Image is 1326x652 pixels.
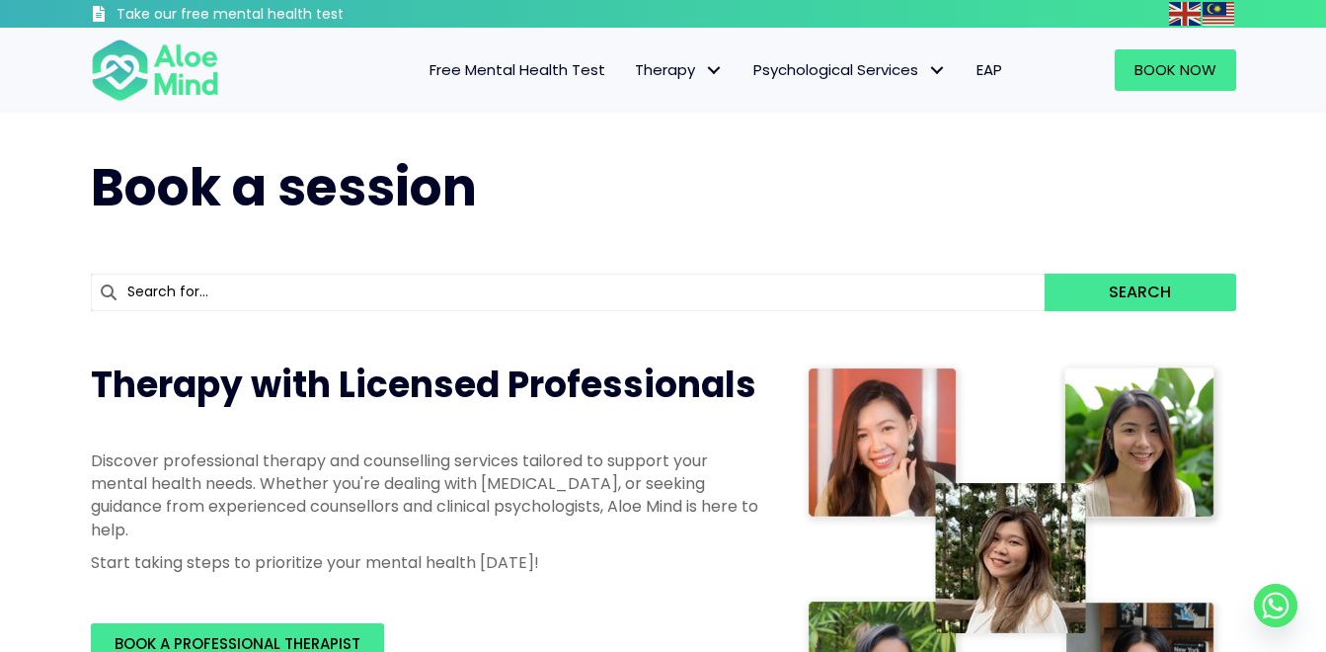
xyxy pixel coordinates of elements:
[1115,49,1236,91] a: Book Now
[91,5,449,28] a: Take our free mental health test
[415,49,620,91] a: Free Mental Health Test
[1203,2,1234,26] img: ms
[753,59,947,80] span: Psychological Services
[91,449,762,541] p: Discover professional therapy and counselling services tailored to support your mental health nee...
[117,5,449,25] h3: Take our free mental health test
[91,274,1046,311] input: Search for...
[962,49,1017,91] a: EAP
[635,59,724,80] span: Therapy
[1203,2,1236,25] a: Malay
[91,151,477,223] span: Book a session
[1045,274,1235,311] button: Search
[245,49,1017,91] nav: Menu
[739,49,962,91] a: Psychological ServicesPsychological Services: submenu
[91,360,756,410] span: Therapy with Licensed Professionals
[1169,2,1201,26] img: en
[1134,59,1216,80] span: Book Now
[620,49,739,91] a: TherapyTherapy: submenu
[91,38,219,103] img: Aloe mind Logo
[976,59,1002,80] span: EAP
[700,56,729,85] span: Therapy: submenu
[91,551,762,574] p: Start taking steps to prioritize your mental health [DATE]!
[429,59,605,80] span: Free Mental Health Test
[923,56,952,85] span: Psychological Services: submenu
[1254,584,1297,627] a: Whatsapp
[1169,2,1203,25] a: English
